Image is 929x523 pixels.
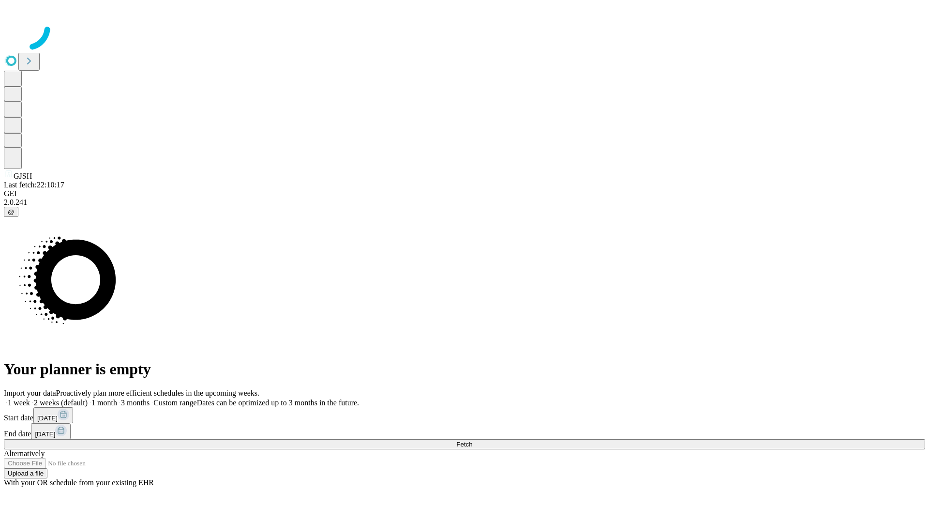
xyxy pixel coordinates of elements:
[197,399,359,407] span: Dates can be optimized up to 3 months in the future.
[4,189,925,198] div: GEI
[56,389,259,397] span: Proactively plan more efficient schedules in the upcoming weeks.
[121,399,150,407] span: 3 months
[33,407,73,423] button: [DATE]
[4,449,45,458] span: Alternatively
[14,172,32,180] span: GJSH
[34,399,88,407] span: 2 weeks (default)
[91,399,117,407] span: 1 month
[4,407,925,423] div: Start date
[4,423,925,439] div: End date
[4,198,925,207] div: 2.0.241
[4,360,925,378] h1: Your planner is empty
[4,207,18,217] button: @
[4,468,47,478] button: Upload a file
[456,441,472,448] span: Fetch
[37,415,58,422] span: [DATE]
[8,208,15,215] span: @
[4,181,64,189] span: Last fetch: 22:10:17
[8,399,30,407] span: 1 week
[35,431,55,438] span: [DATE]
[4,439,925,449] button: Fetch
[4,389,56,397] span: Import your data
[31,423,71,439] button: [DATE]
[4,478,154,487] span: With your OR schedule from your existing EHR
[153,399,196,407] span: Custom range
